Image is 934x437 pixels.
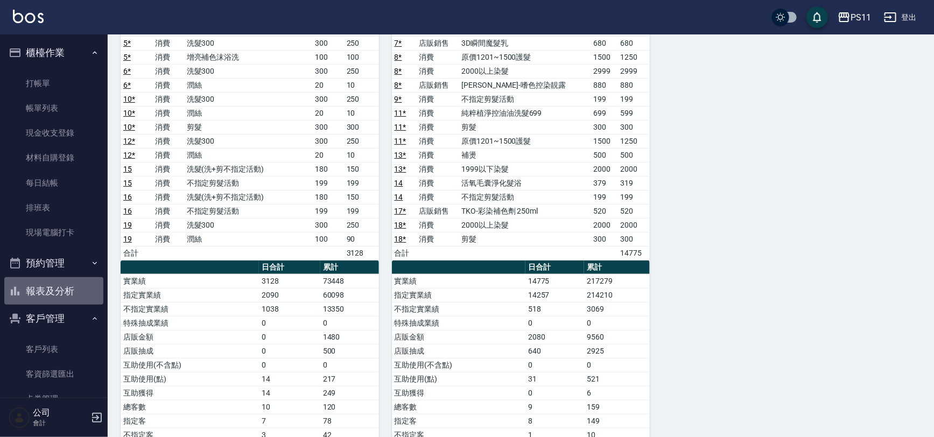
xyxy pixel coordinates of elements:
a: 16 [123,207,132,215]
td: 指定客 [392,414,525,428]
td: 2000以上染髮 [459,64,591,78]
td: 潤絲 [184,106,312,120]
a: 19 [123,221,132,229]
td: 0 [584,316,650,330]
button: 櫃檯作業 [4,39,103,67]
td: 2999 [591,64,617,78]
td: TKO-彩染補色劑 250ml [459,204,591,218]
a: 19 [123,235,132,243]
td: 1480 [320,330,379,344]
h5: 公司 [33,407,88,418]
a: 15 [123,165,132,173]
td: 不指定實業績 [121,302,259,316]
td: 14 [259,372,320,386]
td: 0 [259,344,320,358]
td: 149 [584,414,650,428]
td: 總客數 [121,400,259,414]
td: 潤絲 [184,148,312,162]
td: 300 [312,36,344,50]
td: 洗髮300 [184,218,312,232]
td: 增亮補色沫浴洗 [184,50,312,64]
td: 90 [344,232,379,246]
td: 250 [344,92,379,106]
td: 180 [312,190,344,204]
td: 20 [312,148,344,162]
button: 報表及分析 [4,277,103,305]
td: 217279 [584,274,650,288]
td: 消費 [152,50,184,64]
td: 原價1201~1500護髮 [459,50,591,64]
td: 518 [525,302,585,316]
td: 300 [591,120,617,134]
td: 8 [525,414,585,428]
td: 消費 [152,92,184,106]
td: 消費 [152,162,184,176]
th: 累計 [584,260,650,274]
th: 日合計 [525,260,585,274]
td: 2999 [618,64,650,78]
td: 洗髮(洗+剪不指定活動) [184,162,312,176]
td: 店販銷售 [416,78,459,92]
td: 實業績 [392,274,525,288]
td: 159 [584,400,650,414]
td: 0 [259,316,320,330]
td: 150 [344,162,379,176]
td: 店販銷售 [416,204,459,218]
td: 0 [320,316,379,330]
td: 3128 [344,246,379,260]
td: 10 [259,400,320,414]
td: 剪髮 [184,120,312,134]
td: 500 [618,148,650,162]
a: 客資篩選匯出 [4,362,103,386]
td: 1250 [618,50,650,64]
td: 互助使用(不含點) [121,358,259,372]
td: 潤絲 [184,232,312,246]
a: 打帳單 [4,71,103,96]
td: 520 [591,204,617,218]
td: 互助獲得 [392,386,525,400]
td: 消費 [152,64,184,78]
td: 消費 [152,190,184,204]
td: 洗髮300 [184,64,312,78]
td: 680 [618,36,650,50]
td: 500 [591,148,617,162]
a: 材料自購登錄 [4,145,103,170]
td: 3128 [259,274,320,288]
td: 379 [591,176,617,190]
td: 2000 [618,218,650,232]
td: 10 [344,148,379,162]
td: 2925 [584,344,650,358]
td: 消費 [416,190,459,204]
td: 300 [312,218,344,232]
td: 指定實業績 [121,288,259,302]
td: 100 [344,50,379,64]
td: 2000 [591,162,617,176]
td: [PERSON_NAME]-嗜色控染靚露 [459,78,591,92]
td: 20 [312,78,344,92]
a: 排班表 [4,195,103,220]
td: 7 [259,414,320,428]
td: 2080 [525,330,585,344]
td: 2000 [591,218,617,232]
td: 消費 [416,92,459,106]
a: 每日結帳 [4,171,103,195]
td: 180 [312,162,344,176]
td: 3D瞬間魔髮乳 [459,36,591,50]
td: 洗髮300 [184,36,312,50]
a: 帳單列表 [4,96,103,121]
td: 13350 [320,302,379,316]
td: 消費 [416,218,459,232]
td: 300 [312,92,344,106]
td: 消費 [152,232,184,246]
td: 不指定剪髮活動 [184,204,312,218]
a: 15 [123,179,132,187]
td: 消費 [152,106,184,120]
td: 消費 [416,120,459,134]
td: 500 [320,344,379,358]
td: 消費 [416,232,459,246]
td: 洗髮(洗+剪不指定活動) [184,190,312,204]
td: 不指定剪髮活動 [459,92,591,106]
td: 消費 [416,50,459,64]
td: 250 [344,134,379,148]
td: 實業績 [121,274,259,288]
